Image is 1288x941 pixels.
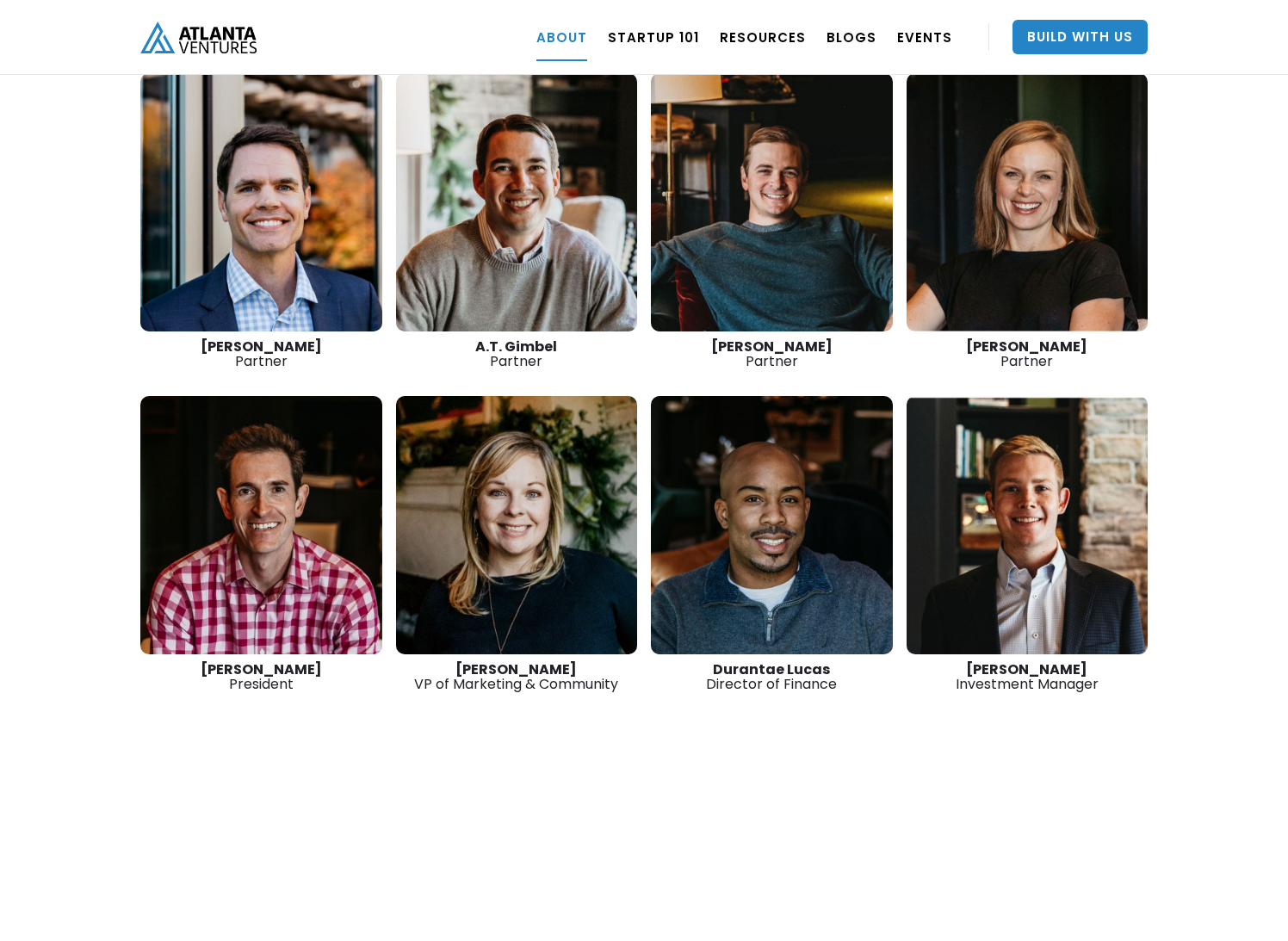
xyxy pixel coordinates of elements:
a: Startup 101 [608,13,699,61]
strong: [PERSON_NAME] [201,337,322,356]
div: Director of Finance [651,662,893,691]
div: Partner [907,339,1149,368]
a: RESOURCES [720,13,806,61]
a: ABOUT [536,13,587,61]
strong: [PERSON_NAME] [711,337,833,356]
div: Partner [651,339,893,368]
strong: A.T. Gimbel [475,337,557,356]
div: Investment Manager [907,662,1149,691]
a: EVENTS [897,13,952,61]
div: VP of Marketing & Community [396,662,638,691]
div: Partner [140,339,382,368]
strong: [PERSON_NAME] [966,659,1087,679]
strong: [PERSON_NAME] [455,659,577,679]
div: Partner [396,339,638,368]
div: President [140,662,382,691]
a: BLOGS [827,13,876,61]
strong: [PERSON_NAME] [966,337,1087,356]
strong: Durantae Lucas [713,659,830,679]
a: Build With Us [1012,20,1148,54]
strong: [PERSON_NAME] [201,659,322,679]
